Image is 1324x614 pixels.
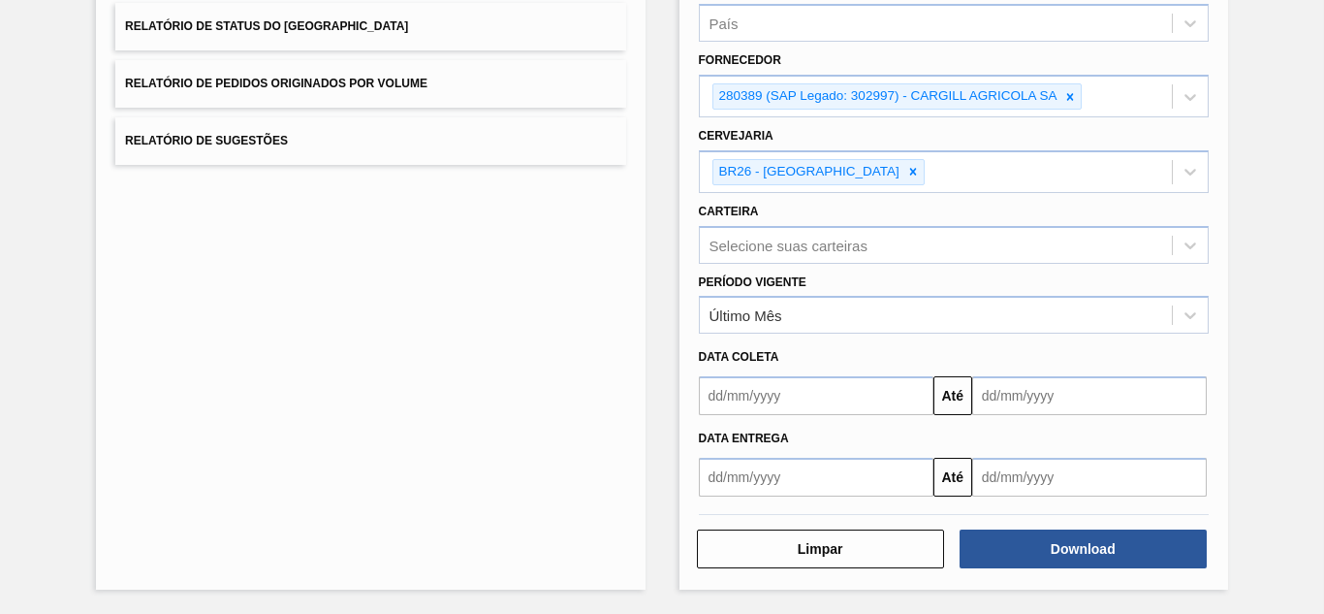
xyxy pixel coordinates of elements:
[115,3,625,50] button: Relatório de Status do [GEOGRAPHIC_DATA]
[125,77,427,90] span: Relatório de Pedidos Originados por Volume
[699,275,806,289] label: Período Vigente
[699,458,933,497] input: dd/mm/yyyy
[972,376,1207,415] input: dd/mm/yyyy
[699,350,779,364] span: Data coleta
[699,129,773,143] label: Cervejaria
[960,530,1207,568] button: Download
[713,160,902,184] div: BR26 - [GEOGRAPHIC_DATA]
[125,19,408,33] span: Relatório de Status do [GEOGRAPHIC_DATA]
[709,16,739,32] div: País
[697,530,944,568] button: Limpar
[933,376,972,415] button: Até
[115,117,625,165] button: Relatório de Sugestões
[699,376,933,415] input: dd/mm/yyyy
[713,84,1060,109] div: 280389 (SAP Legado: 302997) - CARGILL AGRICOLA SA
[125,134,288,147] span: Relatório de Sugestões
[709,307,782,324] div: Último Mês
[699,205,759,218] label: Carteira
[699,432,789,445] span: Data entrega
[972,458,1207,497] input: dd/mm/yyyy
[933,458,972,497] button: Até
[115,60,625,108] button: Relatório de Pedidos Originados por Volume
[699,53,781,67] label: Fornecedor
[709,237,867,253] div: Selecione suas carteiras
